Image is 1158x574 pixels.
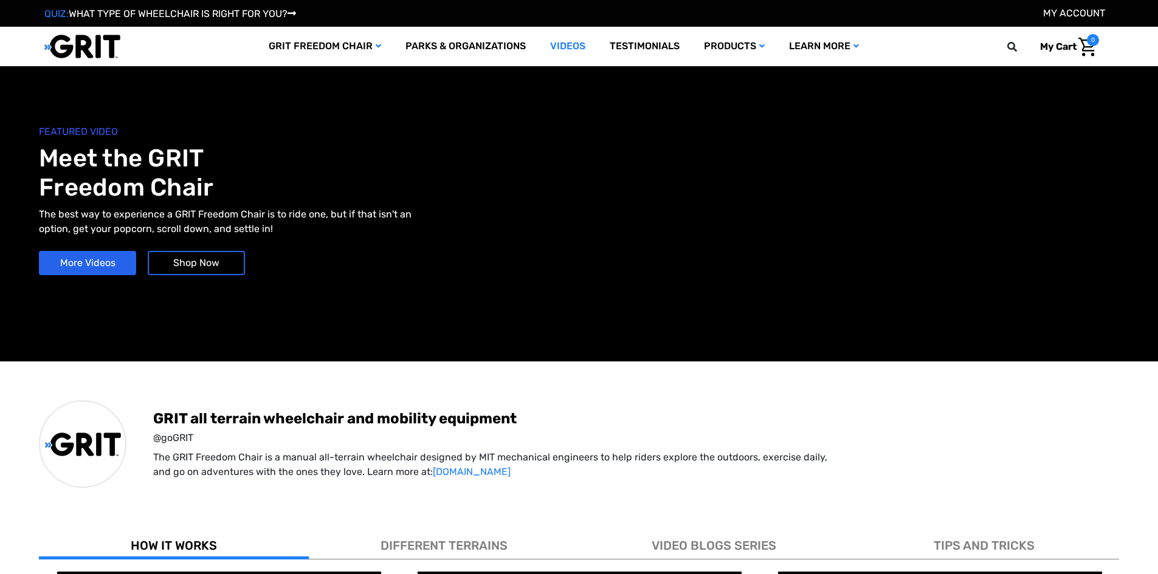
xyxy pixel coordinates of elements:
iframe: YouTube video player [585,106,1113,318]
span: VIDEO BLOGS SERIES [652,538,776,553]
span: HOW IT WORKS [131,538,217,553]
a: More Videos [39,251,136,275]
img: Cart [1078,38,1096,56]
a: Parks & Organizations [393,27,538,66]
a: [DOMAIN_NAME] [433,466,511,477]
a: Account [1043,7,1105,19]
span: GRIT all terrain wheelchair and mobility equipment [153,409,1119,428]
a: QUIZ:WHAT TYPE OF WHEELCHAIR IS RIGHT FOR YOU? [44,8,296,19]
input: Search [1013,34,1031,60]
h1: Meet the GRIT Freedom Chair [39,144,579,202]
img: GRIT All-Terrain Wheelchair and Mobility Equipment [45,432,121,457]
span: TIPS AND TRICKS [934,538,1035,553]
span: FEATURED VIDEO [39,125,579,139]
a: Learn More [777,27,871,66]
span: @goGRIT [153,431,1119,445]
p: The best way to experience a GRIT Freedom Chair is to ride one, but if that isn't an option, get ... [39,207,417,236]
a: Videos [538,27,598,66]
span: 0 [1087,34,1099,46]
span: DIFFERENT TERRAINS [381,538,508,553]
a: Cart with 0 items [1031,34,1099,60]
a: Products [692,27,777,66]
a: Shop Now [148,251,245,275]
a: GRIT Freedom Chair [257,27,393,66]
img: GRIT All-Terrain Wheelchair and Mobility Equipment [44,34,120,59]
a: Testimonials [598,27,692,66]
span: My Cart [1040,41,1077,52]
span: QUIZ: [44,8,69,19]
p: The GRIT Freedom Chair is a manual all-terrain wheelchair designed by MIT mechanical engineers to... [153,450,829,479]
